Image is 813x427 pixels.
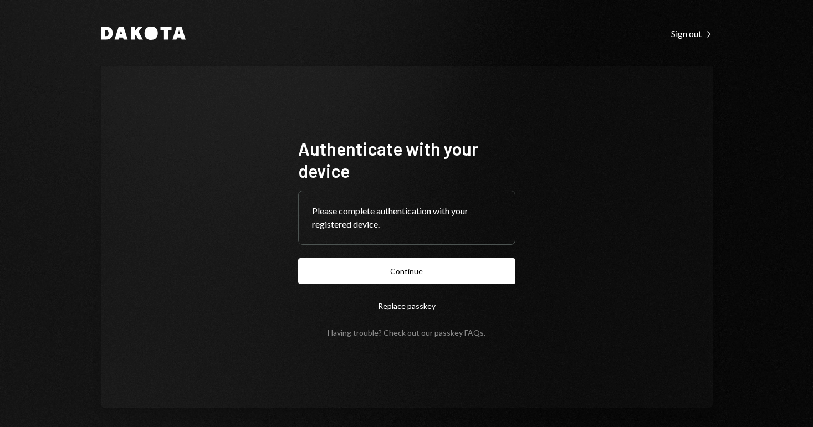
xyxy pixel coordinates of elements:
h1: Authenticate with your device [298,137,515,182]
a: passkey FAQs [434,328,484,338]
div: Sign out [671,28,713,39]
div: Please complete authentication with your registered device. [312,204,502,231]
button: Replace passkey [298,293,515,319]
button: Continue [298,258,515,284]
a: Sign out [671,27,713,39]
div: Having trouble? Check out our . [328,328,485,337]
